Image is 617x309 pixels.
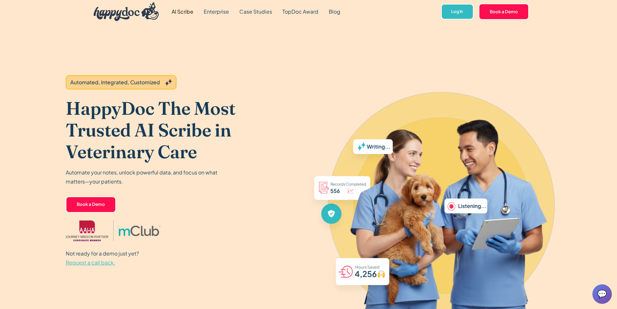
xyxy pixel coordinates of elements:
[165,79,172,86] img: Grey sparkles.
[441,4,473,20] a: Log In
[66,196,116,213] a: Book a Demo
[94,2,159,21] img: HappyDoc Logo: A happy dog with his ear up, listening.
[479,4,529,20] a: Book a Demo
[70,78,160,86] div: Automated, Integrated, Customized
[66,168,221,186] p: Automate your notes, unlock powerful data, and focus on what matters—your patients.
[119,226,160,236] img: mclub logo
[66,249,139,267] p: Not ready for a demo just yet?
[66,220,109,241] img: AAHA Advantage logo
[88,1,159,23] a: home
[66,259,115,266] span: Request a call back.
[66,97,284,163] h1: HappyDoc The Most Trusted AI Scribe in Veterinary Care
